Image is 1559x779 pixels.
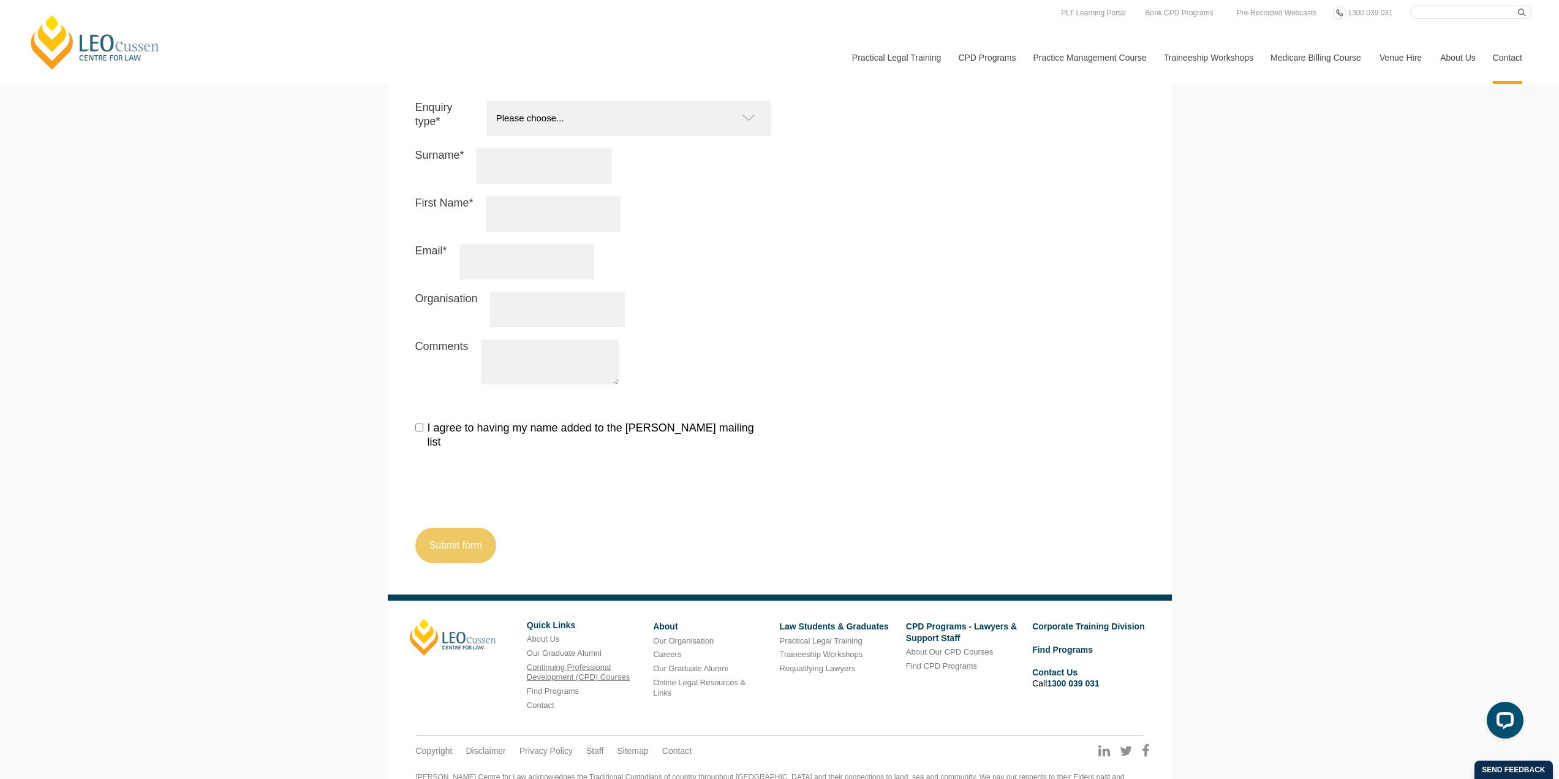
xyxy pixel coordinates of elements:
a: 1300 039 031 [1345,6,1395,20]
a: Contact [1484,31,1531,84]
span: 1300 039 031 [1348,9,1392,17]
iframe: LiveChat chat widget [1477,697,1528,748]
label: Organisation [415,292,478,324]
a: Our Organisation [653,636,714,645]
a: 1300 039 031 [1047,678,1100,688]
a: Careers [653,650,681,659]
a: CPD Programs - Lawyers & Support Staff [906,621,1017,642]
label: First Name* [415,196,474,229]
a: Find CPD Programs [906,661,977,671]
label: Email* [415,244,447,276]
a: Online Legal Resources & Links [653,678,746,697]
a: Traineeship Workshops [779,650,863,659]
a: Pre-Recorded Webcasts [1234,6,1320,20]
a: Contact Us [1032,667,1078,677]
a: Find Programs [527,686,579,696]
a: Contact [527,701,554,710]
a: Practical Legal Training [843,31,949,84]
a: PLT Learning Portal [1058,6,1129,20]
a: Requalifying Lawyers [779,664,855,673]
a: Traineeship Workshops [1155,31,1261,84]
input: I agree to having my name added to the [PERSON_NAME] mailing list [415,424,423,431]
a: Practice Management Course [1024,31,1155,84]
a: Medicare Billing Course [1261,31,1370,84]
a: CPD Programs [949,31,1024,84]
a: Contact [662,745,692,756]
a: Continuing Professional Development (CPD) Courses [527,663,630,682]
button: Submit form [415,528,496,563]
label: I agree to having my name added to the [PERSON_NAME] mailing list [415,421,771,450]
li: Call [1032,665,1149,691]
a: Our Graduate Alumni [653,664,728,673]
a: Copyright [416,745,453,756]
a: Corporate Training Division [1032,621,1145,631]
a: Book CPD Programs [1142,6,1216,20]
label: Surname* [415,148,464,181]
a: Privacy Policy [519,745,573,756]
a: Practical Legal Training [779,636,862,645]
a: Find Programs [1032,645,1093,655]
a: Venue Hire [1370,31,1431,84]
label: Enquiry type* [415,101,475,133]
a: [PERSON_NAME] Centre for Law [28,13,163,71]
iframe: reCAPTCHA [415,468,602,515]
label: Comments [415,340,469,381]
a: Sitemap [617,745,648,756]
a: About Us [527,634,559,644]
a: About Us [1431,31,1484,84]
a: Law Students & Graduates [779,621,888,631]
a: Our Graduate Alumni [527,648,602,658]
a: Staff [586,745,604,756]
a: Disclaimer [466,745,505,756]
a: [PERSON_NAME] [410,619,496,656]
a: About Our CPD Courses [906,647,993,656]
a: About [653,621,678,631]
h6: Quick Links [527,621,644,630]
